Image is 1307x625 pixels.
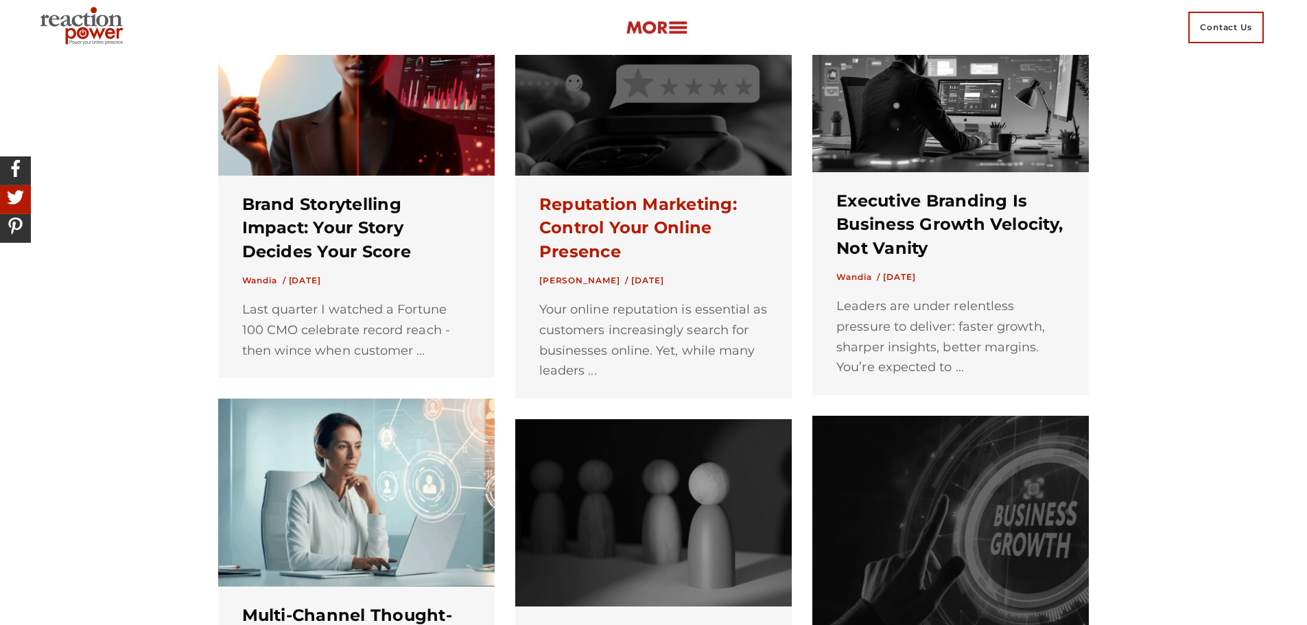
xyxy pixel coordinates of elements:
[836,191,1063,259] a: Executive Branding Is Business Growth Velocity, Not Vanity
[883,272,915,282] time: [DATE]
[539,194,737,262] a: Reputation Marketing: Control Your Online Presence
[34,3,134,52] img: Executive Branding | Personal Branding Agency
[1188,12,1264,43] span: Contact Us
[3,185,27,209] img: Share On Twitter
[631,275,663,285] time: [DATE]
[3,156,27,180] img: Share On Facebook
[289,275,321,285] time: [DATE]
[539,275,628,285] a: [PERSON_NAME] /
[242,300,471,361] div: Last quarter I watched a Fortune 100 CMO celebrate record reach - then wince when customer ...
[242,194,411,262] a: Brand Storytelling Impact: Your Story Decides Your Score
[515,419,792,606] img: Leadership chess pieces feature image
[242,275,286,285] a: Wandia /
[836,296,1065,378] div: Leaders are under relentless pressure to deliver: faster growth, sharper insights, better margins...
[3,214,27,238] img: Share On Pinterest
[836,272,880,282] a: Wandia /
[626,20,687,36] img: more-btn.png
[539,300,768,381] div: Your online reputation is essential as customers increasingly search for businesses online. Yet, ...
